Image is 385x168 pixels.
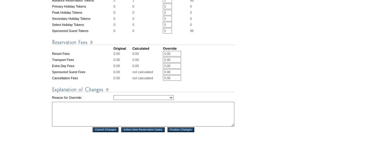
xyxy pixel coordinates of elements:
[132,63,162,69] td: 0.00
[190,11,192,14] span: 0
[52,51,113,56] td: Resort Fees
[132,57,162,63] td: 0.00
[52,69,113,75] td: Sponsored Guest Fees
[114,47,132,50] td: Original
[190,29,194,33] span: 99
[114,28,132,34] td: 0
[132,69,162,75] td: not calculated
[52,22,113,27] td: Select Holiday Tokens
[52,10,113,15] td: Peak Holiday Tokens
[52,63,113,69] td: Extra Day Fees
[132,75,162,81] td: not calculated
[132,51,162,56] td: 0.00
[121,127,165,132] input: Select New Reservation Dates
[132,10,162,15] td: 0
[190,23,192,27] span: 0
[114,22,132,27] td: 0
[163,47,189,50] td: Override
[114,63,132,69] td: 0.00
[190,17,192,20] span: 0
[93,127,118,132] input: Cancel Changes
[114,51,132,56] td: 0.00
[190,5,192,8] span: 0
[52,38,235,46] img: Reservation Fees
[52,75,113,81] td: Cancellation Fees
[52,86,235,93] img: Explanation of Changes
[52,4,113,9] td: Primary Holiday Tokens
[52,28,113,34] td: Sponsored Guest Tokens
[132,22,162,27] td: 0
[114,69,132,75] td: 0.00
[132,4,162,9] td: 0
[114,10,132,15] td: 0
[114,75,132,81] td: 0.00
[52,16,113,21] td: Secondary Holiday Tokens
[132,16,162,21] td: 0
[132,28,162,34] td: 0
[114,16,132,21] td: 0
[52,57,113,63] td: Transport Fees
[52,94,113,101] td: Reason for Override:
[114,4,132,9] td: 0
[114,57,132,63] td: 0.00
[132,47,162,50] td: Calculated
[167,127,194,132] input: Finalize Changes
